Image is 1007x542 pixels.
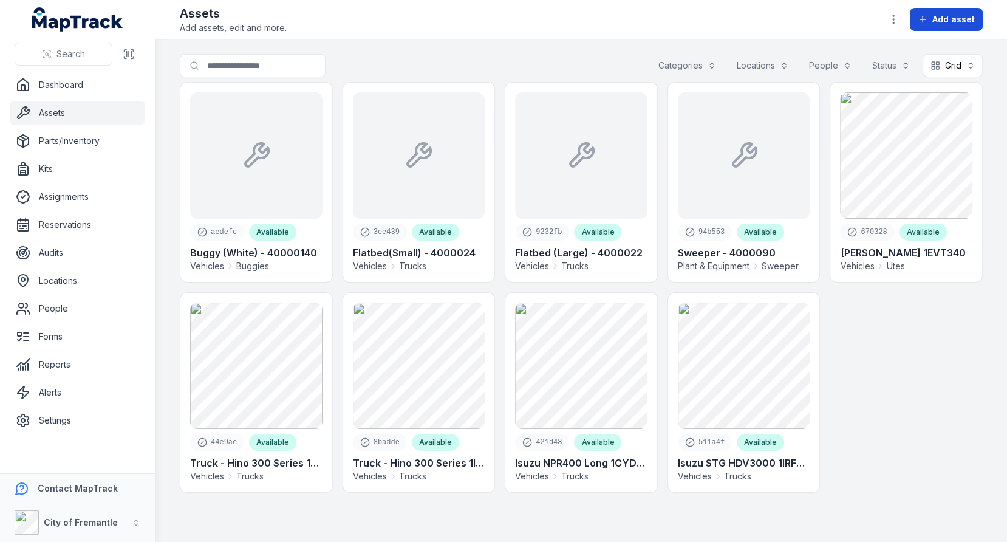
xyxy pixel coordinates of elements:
a: MapTrack [32,7,123,32]
strong: Contact MapTrack [38,483,118,493]
a: Assignments [10,185,145,209]
a: Reports [10,352,145,377]
button: Grid [923,54,983,77]
a: People [10,297,145,321]
button: Categories [650,54,724,77]
button: Add asset [910,8,983,31]
button: People [801,54,859,77]
a: Locations [10,269,145,293]
a: Assets [10,101,145,125]
a: Dashboard [10,73,145,97]
a: Alerts [10,380,145,405]
a: Forms [10,324,145,349]
button: Search [15,43,112,66]
span: Add assets, edit and more. [180,22,287,34]
strong: City of Fremantle [44,517,118,527]
a: Reservations [10,213,145,237]
span: Add asset [932,13,975,26]
span: Search [56,48,85,60]
button: Status [864,54,918,77]
a: Audits [10,241,145,265]
a: Kits [10,157,145,181]
a: Settings [10,408,145,433]
h2: Assets [180,5,287,22]
button: Locations [729,54,796,77]
a: Parts/Inventory [10,129,145,153]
